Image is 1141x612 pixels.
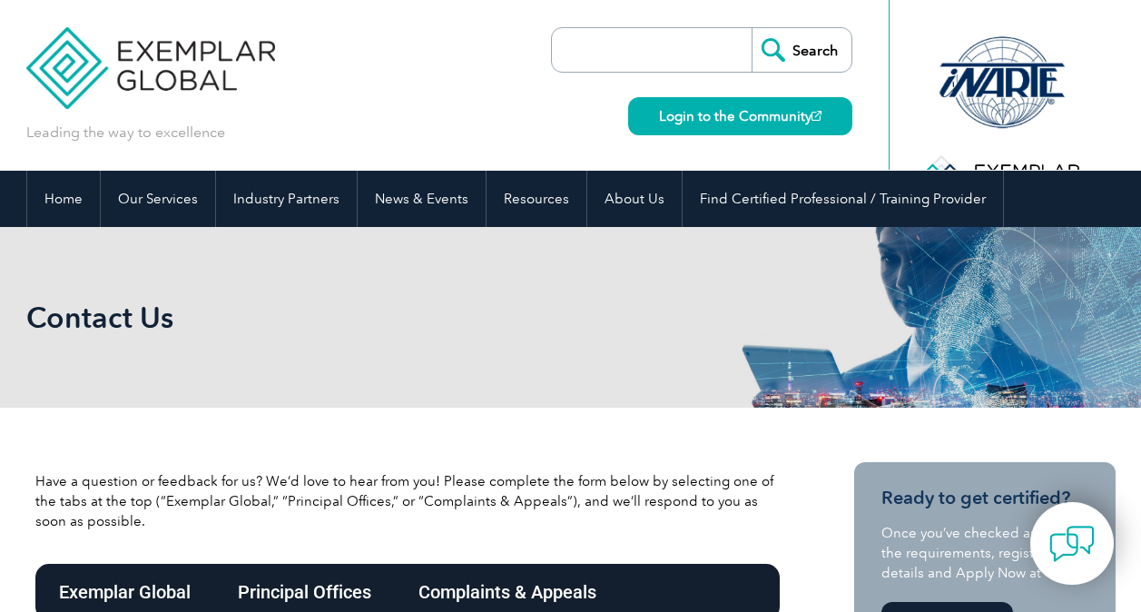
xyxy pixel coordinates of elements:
img: contact-chat.png [1049,521,1095,567]
h1: Contact Us [26,300,723,335]
img: open_square.png [811,111,821,121]
p: Once you’ve checked and met the requirements, register your details and Apply Now at [881,523,1088,583]
a: Resources [487,171,586,227]
a: News & Events [358,171,486,227]
a: Industry Partners [216,171,357,227]
p: Have a question or feedback for us? We’d love to hear from you! Please complete the form below by... [35,471,780,531]
p: Leading the way to excellence [26,123,225,143]
a: Login to the Community [628,97,852,135]
h3: Ready to get certified? [881,487,1088,509]
a: Home [27,171,100,227]
a: About Us [587,171,682,227]
a: Find Certified Professional / Training Provider [683,171,1003,227]
input: Search [752,28,851,72]
a: Our Services [101,171,215,227]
